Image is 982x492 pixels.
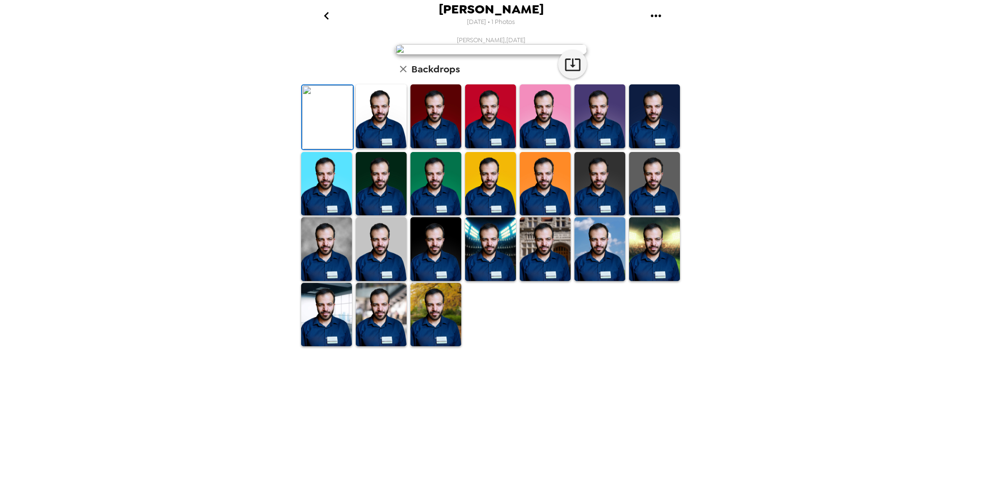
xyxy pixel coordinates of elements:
[467,16,515,29] span: [DATE] • 1 Photos
[411,61,460,77] h6: Backdrops
[457,36,526,44] span: [PERSON_NAME] , [DATE]
[439,3,544,16] span: [PERSON_NAME]
[395,44,587,55] img: user
[302,85,353,149] img: Original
